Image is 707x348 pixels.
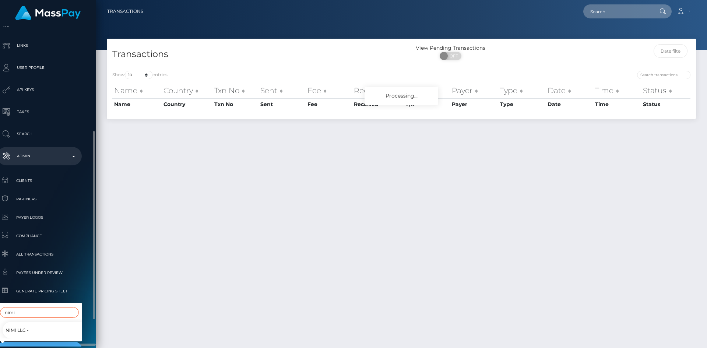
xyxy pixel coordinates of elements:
[212,98,258,110] th: Txn No
[162,83,213,98] th: Country
[112,71,168,79] label: Show entries
[15,6,81,20] img: MassPay Logo
[637,71,690,79] input: Search transactions
[107,4,143,19] a: Transactions
[112,98,162,110] th: Name
[450,98,498,110] th: Payer
[162,98,213,110] th: Country
[593,83,641,98] th: Time
[404,83,450,98] th: F/X
[306,83,352,98] th: Fee
[546,98,593,110] th: Date
[498,98,546,110] th: Type
[212,83,258,98] th: Txn No
[654,44,688,58] input: Date filter
[258,98,306,110] th: Sent
[365,87,438,105] div: Processing...
[352,98,404,110] th: Received
[593,98,641,110] th: Time
[258,83,306,98] th: Sent
[401,44,500,52] div: View Pending Transactions
[125,71,152,79] select: Showentries
[546,83,593,98] th: Date
[450,83,498,98] th: Payer
[641,98,690,110] th: Status
[444,52,462,60] span: OFF
[583,4,653,18] input: Search...
[6,326,29,335] span: Nimi LLC -
[112,83,162,98] th: Name
[498,83,546,98] th: Type
[306,98,352,110] th: Fee
[641,83,690,98] th: Status
[352,83,404,98] th: Received
[112,48,396,61] h4: Transactions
